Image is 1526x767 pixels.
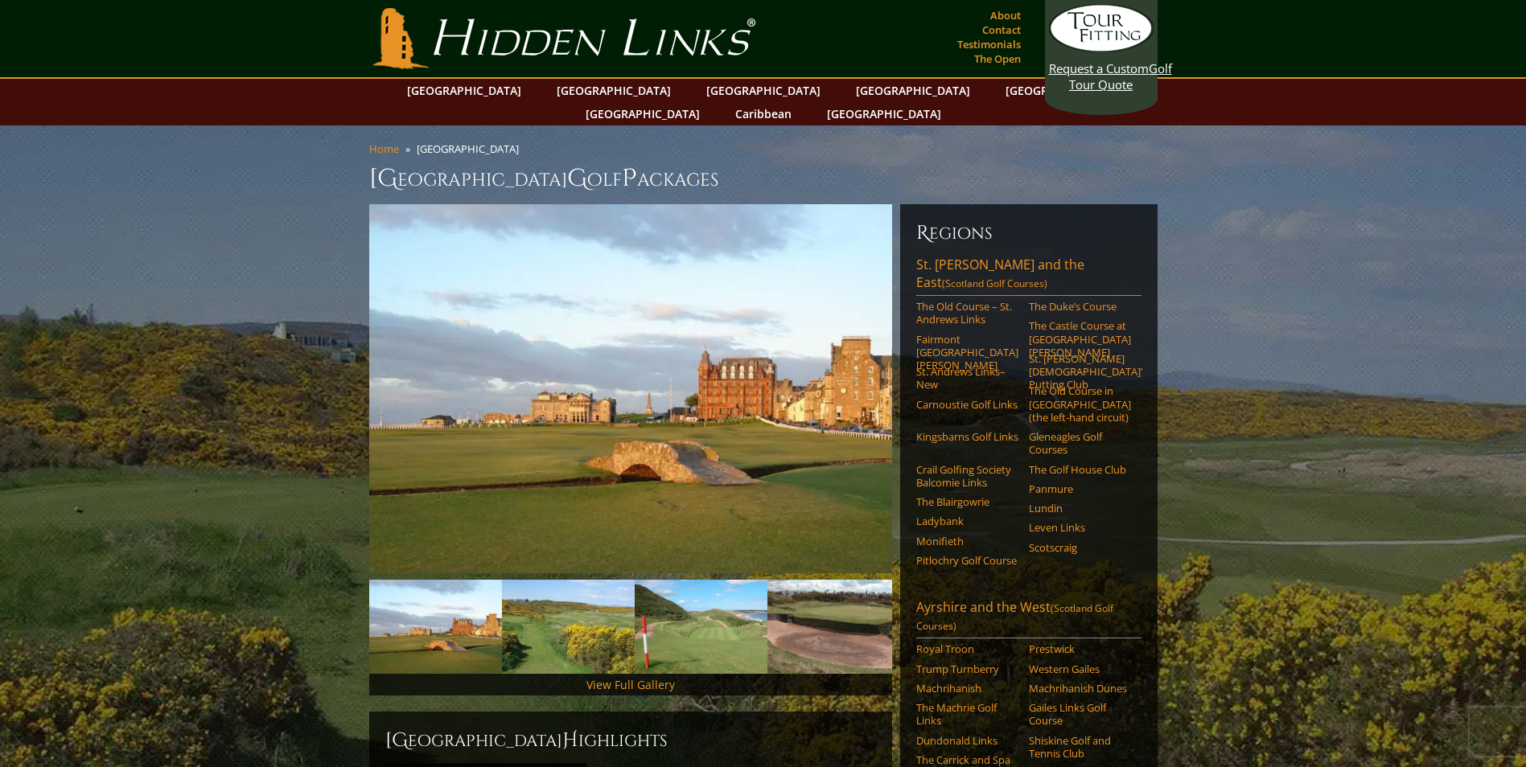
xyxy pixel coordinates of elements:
a: Scotscraig [1029,541,1131,554]
a: [GEOGRAPHIC_DATA] [399,79,529,102]
a: Request a CustomGolf Tour Quote [1049,4,1154,92]
a: Carnoustie Golf Links [916,398,1018,411]
span: G [567,162,587,195]
a: [GEOGRAPHIC_DATA] [997,79,1128,102]
a: Lundin [1029,502,1131,515]
a: Monifieth [916,535,1018,548]
li: [GEOGRAPHIC_DATA] [417,142,525,156]
a: [GEOGRAPHIC_DATA] [848,79,978,102]
a: Kingsbarns Golf Links [916,430,1018,443]
span: (Scotland Golf Courses) [916,601,1113,633]
a: [GEOGRAPHIC_DATA] [819,102,949,125]
a: The Old Course – St. Andrews Links [916,300,1018,326]
a: Fairmont [GEOGRAPHIC_DATA][PERSON_NAME] [916,333,1018,372]
a: St. Andrews Links–New [916,365,1018,392]
a: The Golf House Club [1029,463,1131,476]
a: Crail Golfing Society Balcomie Links [916,463,1018,490]
a: Panmure [1029,482,1131,495]
a: About [986,4,1025,27]
span: H [562,728,578,753]
a: Gleneagles Golf Courses [1029,430,1131,457]
a: Gailes Links Golf Course [1029,701,1131,728]
a: The Machrie Golf Links [916,701,1018,728]
a: [GEOGRAPHIC_DATA] [698,79,829,102]
a: Machrihanish [916,682,1018,695]
span: (Scotland Golf Courses) [942,277,1047,290]
a: Dundonald Links [916,734,1018,747]
a: St. [PERSON_NAME] and the East(Scotland Golf Courses) [916,256,1141,296]
h6: Regions [916,220,1141,246]
a: The Duke’s Course [1029,300,1131,313]
a: Royal Troon [916,642,1018,655]
h2: [GEOGRAPHIC_DATA] ighlights [385,728,876,753]
a: The Castle Course at [GEOGRAPHIC_DATA][PERSON_NAME] [1029,319,1131,359]
a: Ladybank [916,515,1018,527]
a: Western Gailes [1029,662,1131,675]
a: Testimonials [953,33,1025,55]
a: Shiskine Golf and Tennis Club [1029,734,1131,761]
h1: [GEOGRAPHIC_DATA] olf ackages [369,162,1158,195]
a: Contact [978,18,1025,41]
a: Prestwick [1029,642,1131,655]
a: St. [PERSON_NAME] [DEMOGRAPHIC_DATA]’ Putting Club [1029,352,1131,392]
a: The Blairgowrie [916,495,1018,508]
a: Home [369,142,399,156]
a: Machrihanish Dunes [1029,682,1131,695]
span: Request a Custom [1049,60,1149,76]
a: The Carrick and Spa [916,753,1018,766]
a: View Full Gallery [586,677,675,692]
a: Caribbean [727,102,800,125]
a: The Open [970,47,1025,70]
a: Pitlochry Golf Course [916,554,1018,567]
a: Trump Turnberry [916,662,1018,675]
a: The Old Course in [GEOGRAPHIC_DATA] (the left-hand circuit) [1029,384,1131,424]
span: P [622,162,637,195]
a: [GEOGRAPHIC_DATA] [549,79,679,102]
a: Leven Links [1029,521,1131,534]
a: Ayrshire and the West(Scotland Golf Courses) [916,598,1141,638]
a: [GEOGRAPHIC_DATA] [578,102,708,125]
